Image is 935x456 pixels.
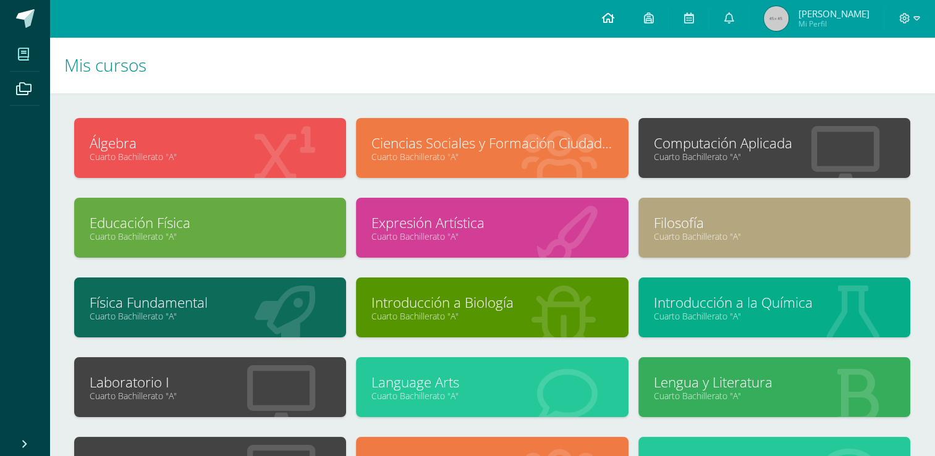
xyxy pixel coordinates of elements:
[64,53,146,77] span: Mis cursos
[90,390,331,402] a: Cuarto Bachillerato "A"
[654,293,895,312] a: Introducción a la Química
[371,213,612,232] a: Expresión Artística
[90,213,331,232] a: Educación Física
[371,293,612,312] a: Introducción a Biología
[90,373,331,392] a: Laboratorio I
[654,230,895,242] a: Cuarto Bachillerato "A"
[654,390,895,402] a: Cuarto Bachillerato "A"
[654,151,895,163] a: Cuarto Bachillerato "A"
[371,373,612,392] a: Language Arts
[90,230,331,242] a: Cuarto Bachillerato "A"
[371,390,612,402] a: Cuarto Bachillerato "A"
[371,133,612,153] a: Ciencias Sociales y Formación Ciudadana
[654,213,895,232] a: Filosofía
[90,133,331,153] a: Álgebra
[798,19,869,29] span: Mi Perfil
[798,7,869,20] span: [PERSON_NAME]
[90,151,331,163] a: Cuarto Bachillerato "A"
[654,133,895,153] a: Computación Aplicada
[371,230,612,242] a: Cuarto Bachillerato "A"
[764,6,789,31] img: 45x45
[371,151,612,163] a: Cuarto Bachillerato "A"
[371,310,612,322] a: Cuarto Bachillerato "A"
[654,310,895,322] a: Cuarto Bachillerato "A"
[90,293,331,312] a: Física Fundamental
[90,310,331,322] a: Cuarto Bachillerato "A"
[654,373,895,392] a: Lengua y Literatura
